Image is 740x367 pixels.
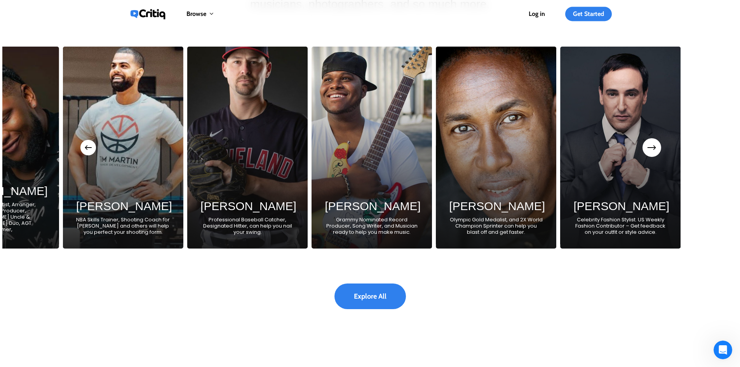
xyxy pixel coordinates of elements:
[644,140,660,155] button: Next
[334,284,406,309] a: Explore All
[565,11,612,17] a: Get Started
[186,11,214,17] a: Browse
[573,10,604,17] span: Get Started
[714,341,732,359] iframe: Intercom live chat
[186,10,206,17] span: Browse
[80,140,96,155] button: Previous
[354,292,387,300] span: Explore All
[529,11,545,17] a: Log in
[529,10,545,17] span: Log in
